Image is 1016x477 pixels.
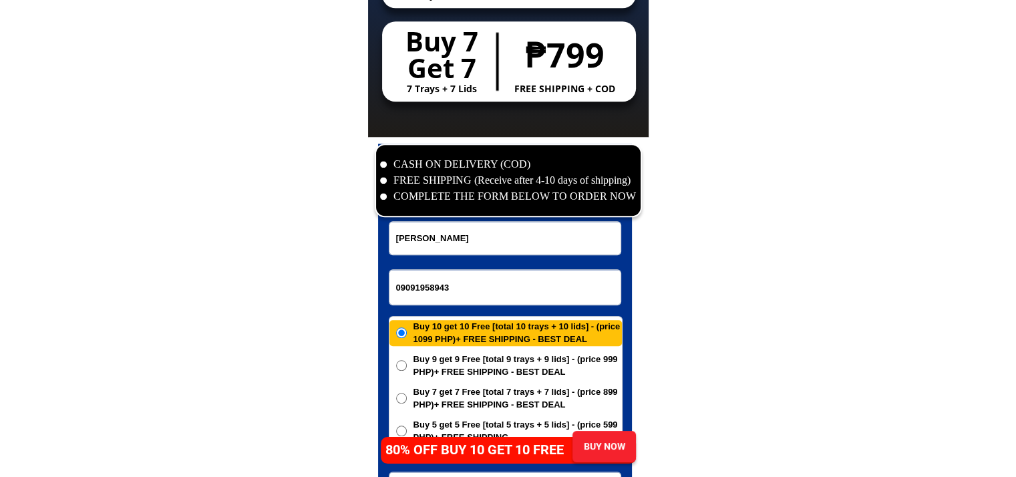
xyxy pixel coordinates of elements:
input: Buy 9 get 9 Free [total 9 trays + 9 lids] - (price 999 PHP)+ FREE SHIPPING - BEST DEAL [396,360,407,371]
h2: ₱799 [515,35,615,75]
h4: 80% OFF BUY 10 GET 10 FREE [385,440,578,460]
h2: FREE SHIPPING + COD [509,82,621,96]
h2: Buy 7 Get 7 [382,28,502,82]
div: BUY NOW [572,440,636,454]
input: Buy 10 get 10 Free [total 10 trays + 10 lids] - (price 1099 PHP)+ FREE SHIPPING - BEST DEAL [396,327,407,338]
input: Input full_name [389,222,621,255]
input: Buy 7 get 7 Free [total 7 trays + 7 lids] - (price 899 PHP)+ FREE SHIPPING - BEST DEAL [396,393,407,404]
span: Buy 5 get 5 Free [total 5 trays + 5 lids] - (price 599 PHP)+ FREE SHIPPING [413,418,622,444]
input: Input phone_number [389,270,621,305]
span: Buy 7 get 7 Free [total 7 trays + 7 lids] - (price 899 PHP)+ FREE SHIPPING - BEST DEAL [413,385,622,412]
span: Buy 10 get 10 Free [total 10 trays + 10 lids] - (price 1099 PHP)+ FREE SHIPPING - BEST DEAL [413,320,622,346]
input: Buy 5 get 5 Free [total 5 trays + 5 lids] - (price 599 PHP)+ FREE SHIPPING [396,426,407,436]
li: COMPLETE THE FORM BELOW TO ORDER NOW [380,188,637,204]
h2: 7 Trays + 7 Lids [393,82,491,96]
span: Buy 9 get 9 Free [total 9 trays + 9 lids] - (price 999 PHP)+ FREE SHIPPING - BEST DEAL [413,353,622,379]
li: FREE SHIPPING (Receive after 4-10 days of shipping) [380,172,637,188]
li: CASH ON DELIVERY (COD) [380,156,637,172]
